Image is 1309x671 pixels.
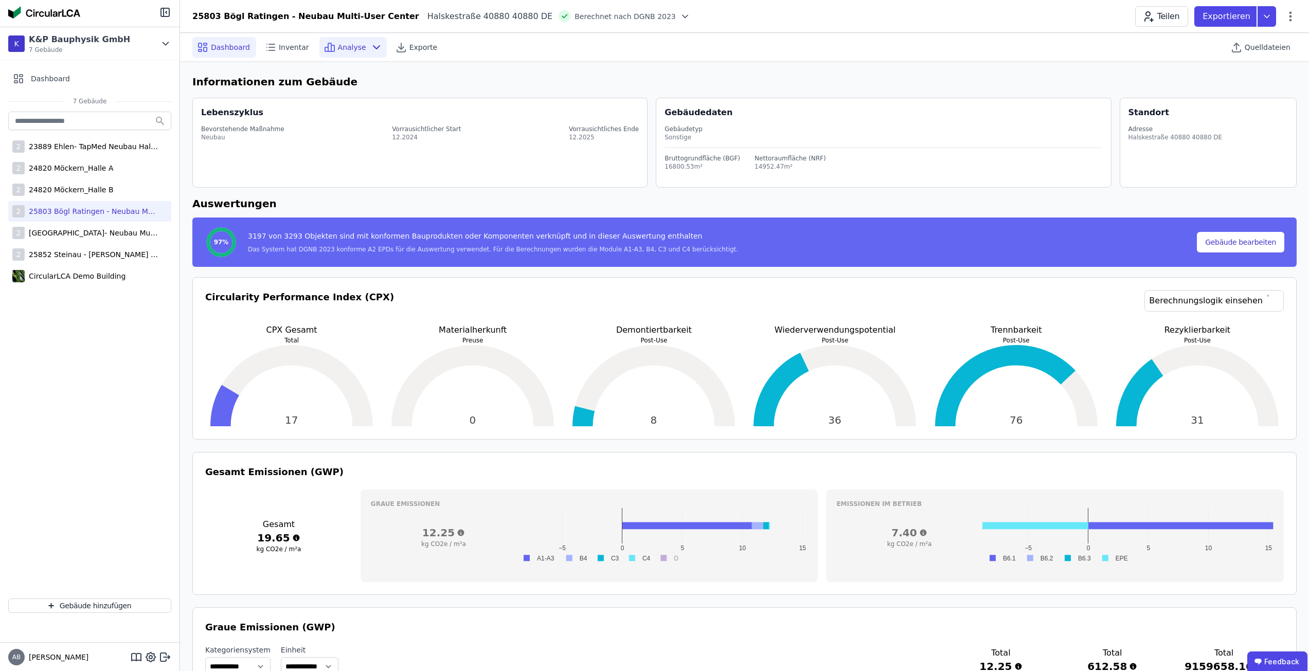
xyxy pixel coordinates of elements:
div: 25803 Bögl Ratingen - Neubau Multi-User Center [25,206,158,216]
span: Berechnet nach DGNB 2023 [575,11,676,22]
h3: 19.65 [205,531,352,545]
div: 23889 Ehlen- TapMed Neubau Halle 2 [25,141,158,152]
h6: Informationen zum Gebäude [192,74,1297,89]
div: Sonstige [665,133,1102,141]
label: Kategoriensystem [205,645,271,655]
span: Inventar [279,42,309,52]
div: Halskestraße 40880 40880 DE [419,10,553,23]
div: Bruttogrundfläche (BGF) [665,154,740,162]
div: 2 [12,162,25,174]
img: Concular [8,6,80,19]
p: CPX Gesamt [205,324,378,336]
div: Gebäudetyp [665,125,1102,133]
span: Dashboard [31,74,70,84]
span: Exporte [409,42,437,52]
h3: Total [1185,647,1263,659]
div: Vorrausichtlicher Start [392,125,461,133]
span: [PERSON_NAME] [25,652,88,662]
div: 25803 Bögl Ratingen - Neubau Multi-User Center [192,10,419,23]
div: 12.2025 [569,133,639,141]
p: Trennbarkeit [930,324,1103,336]
div: 12.2024 [392,133,461,141]
h3: Gesamt Emissionen (GWP) [205,465,1284,479]
p: Materialherkunft [386,324,559,336]
div: Neubau [201,133,284,141]
div: Das System hat DGNB 2023 konforme A2 EPDs für die Auswertung verwendet. Für die Berechnungen wurd... [248,245,738,253]
h3: Graue Emissionen [371,500,808,508]
h3: Gesamt [205,518,352,531]
div: CircularLCA Demo Building [25,271,125,281]
p: Rezyklierbarkeit [1111,324,1284,336]
a: Berechnungslogik einsehen [1144,290,1284,312]
div: Vorrausichtliches Ende [569,125,639,133]
p: Demontiertbarkeit [567,324,740,336]
p: Post-Use [567,336,740,344]
button: Gebäude bearbeiten [1197,232,1284,252]
h3: kg CO2e / m²a [836,540,982,548]
p: Post-Use [748,336,921,344]
div: Nettoraumfläche (NRF) [755,154,826,162]
span: Dashboard [211,42,250,52]
div: 2 [12,248,25,261]
div: Adresse [1128,125,1223,133]
img: CircularLCA Demo Building [12,268,25,284]
span: Quelldateien [1245,42,1290,52]
div: [GEOGRAPHIC_DATA]- Neubau Multi-User Center [25,228,158,238]
p: Total [205,336,378,344]
h3: Circularity Performance Index (CPX) [205,290,394,324]
span: 7 Gebäude [63,97,117,105]
h3: 7.40 [836,525,982,540]
div: 2 [12,205,25,217]
h3: kg CO2e / m²a [205,545,352,553]
div: 25852 Steinau - [PERSON_NAME] Logistikzentrum [25,249,158,260]
button: Gebäude hinzufügen [8,599,171,613]
h3: 12.25 [371,525,516,540]
div: K&P Bauphysik GmbH [29,33,130,46]
p: Post-Use [930,336,1103,344]
div: K [8,35,25,52]
div: 2 [12,184,25,196]
p: Exportieren [1203,10,1252,23]
span: AB [12,654,21,660]
div: 24820 Möckern_Halle A [25,163,113,173]
h3: kg CO2e / m²a [371,540,516,548]
div: 2 [12,227,25,239]
p: Wiederverwendungspotential [748,324,921,336]
span: 7 Gebäude [29,46,130,54]
p: Post-Use [1111,336,1284,344]
span: 97% [214,238,229,246]
p: Preuse [386,336,559,344]
h3: Emissionen im betrieb [836,500,1274,508]
label: Einheit [281,645,338,655]
h3: Total [961,647,1040,659]
div: 24820 Möckern_Halle B [25,185,114,195]
div: Bevorstehende Maßnahme [201,125,284,133]
div: Gebäudedaten [665,106,1110,119]
div: Halskestraße 40880 40880 DE [1128,133,1223,141]
button: Teilen [1135,6,1188,27]
div: Lebenszyklus [201,106,263,119]
div: 16800.53m² [665,162,740,171]
div: 2 [12,140,25,153]
div: Standort [1128,106,1169,119]
h3: Total [1073,647,1152,659]
div: 14952.47m² [755,162,826,171]
div: 3197 von 3293 Objekten sind mit konformen Bauprodukten oder Komponenten verknüpft und in dieser A... [248,231,738,245]
span: Analyse [338,42,366,52]
h6: Auswertungen [192,196,1297,211]
h3: Graue Emissionen (GWP) [205,620,1284,634]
